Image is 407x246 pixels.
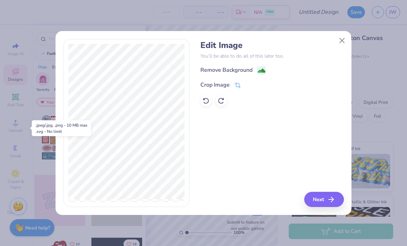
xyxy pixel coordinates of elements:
p: You’ll be able to do all of this later too. [200,52,344,60]
div: .svg - No limit [36,128,87,135]
button: Next [304,192,344,207]
div: .jpeg/.jpg, .png - 10 MB max [36,122,87,128]
h4: Edit Image [200,40,344,50]
button: Close [336,34,349,47]
div: Crop Image [200,81,230,89]
div: Remove Background [200,66,252,74]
